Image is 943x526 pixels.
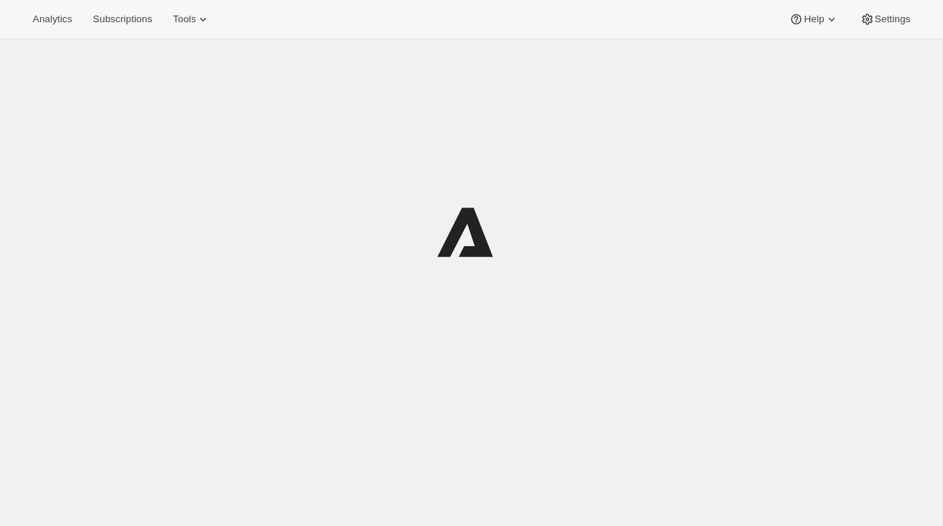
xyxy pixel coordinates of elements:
button: Help [780,9,847,30]
span: Settings [875,13,910,25]
button: Subscriptions [84,9,161,30]
span: Help [804,13,824,25]
span: Tools [173,13,196,25]
button: Settings [851,9,919,30]
button: Analytics [24,9,81,30]
span: Analytics [33,13,72,25]
button: Tools [164,9,219,30]
span: Subscriptions [93,13,152,25]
